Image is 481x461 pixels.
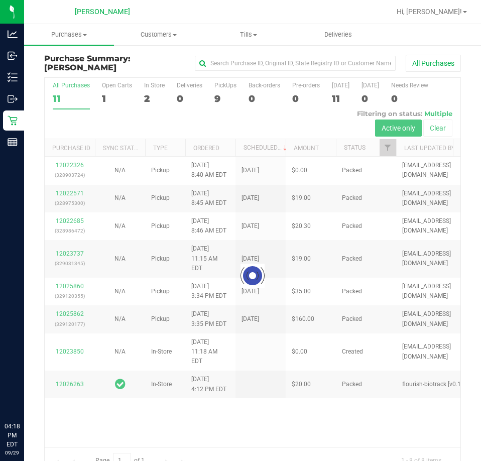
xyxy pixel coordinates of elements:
span: [PERSON_NAME] [44,63,116,72]
inline-svg: Inbound [8,51,18,61]
span: Customers [114,30,203,39]
inline-svg: Inventory [8,72,18,82]
inline-svg: Reports [8,137,18,147]
iframe: Resource center [10,381,40,411]
a: Tills [203,24,293,45]
inline-svg: Outbound [8,94,18,104]
h3: Purchase Summary: [44,54,183,72]
p: 04:18 PM EDT [5,422,20,449]
inline-svg: Retail [8,116,18,126]
a: Deliveries [293,24,383,45]
span: Purchases [24,30,114,39]
span: Deliveries [311,30,366,39]
span: [PERSON_NAME] [75,8,130,16]
input: Search Purchase ID, Original ID, State Registry ID or Customer Name... [195,56,396,71]
a: Purchases [24,24,114,45]
p: 09/29 [5,449,20,456]
button: All Purchases [406,55,461,72]
span: Hi, [PERSON_NAME]! [397,8,462,16]
span: Tills [204,30,293,39]
a: Customers [114,24,204,45]
iframe: Resource center unread badge [30,379,42,391]
inline-svg: Analytics [8,29,18,39]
